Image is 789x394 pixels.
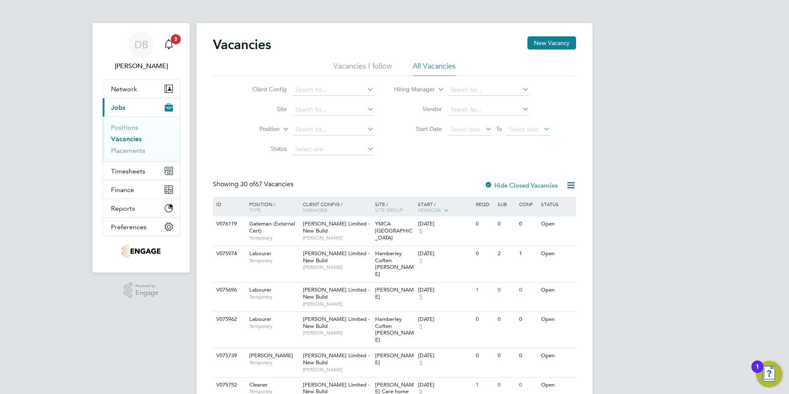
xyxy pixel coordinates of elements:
div: V075752 [214,377,243,393]
input: Search for... [293,84,374,96]
div: [DATE] [418,287,472,294]
li: All Vacancies [413,61,456,76]
span: [PERSON_NAME] [303,301,371,307]
span: Reports [111,204,135,212]
div: Open [539,246,575,261]
div: Client Config / [301,197,373,217]
span: [PERSON_NAME] [303,330,371,336]
span: [PERSON_NAME] [375,352,414,366]
div: 1 [474,282,495,298]
input: Search for... [293,124,374,135]
nav: Main navigation [92,23,190,273]
span: [PERSON_NAME] Limited - New Build [303,250,370,264]
span: Daniel Bassett [102,61,180,71]
span: Labourer [249,316,272,323]
span: Network [111,85,137,93]
label: Vendor [394,105,442,113]
span: [PERSON_NAME] Limited - New Build [303,286,370,300]
span: Timesheets [111,167,145,175]
div: Showing [213,180,295,189]
div: Sub [496,197,517,211]
a: DB[PERSON_NAME] [102,31,180,71]
label: Client Config [239,85,287,93]
div: 0 [496,377,517,393]
span: Finance [111,186,134,194]
div: 0 [496,312,517,327]
a: Placements [111,147,145,154]
div: Open [539,216,575,232]
span: Vendors [418,206,441,213]
a: Vacancies [111,135,142,143]
div: 1 [756,367,759,377]
div: Open [539,282,575,298]
span: Temporary [249,257,299,264]
span: Temporary [249,359,299,366]
div: V075739 [214,348,243,363]
div: [DATE] [418,250,472,257]
span: [PERSON_NAME] [303,366,371,373]
button: Finance [103,180,180,199]
span: [PERSON_NAME] Limited - New Build [303,316,370,330]
div: [DATE] [418,221,472,228]
div: 0 [517,282,539,298]
div: [DATE] [418,316,472,323]
div: Site / [373,197,416,217]
div: Status [539,197,575,211]
button: Timesheets [103,162,180,180]
span: Engage [135,290,158,297]
input: Search for... [448,84,529,96]
span: 5 [418,294,423,301]
div: 0 [474,348,495,363]
span: 5 [418,228,423,235]
label: Hide Closed Vacancies [484,181,558,189]
button: New Vacancy [527,36,576,50]
span: [PERSON_NAME] [303,235,371,241]
label: Position [232,125,280,133]
input: Search for... [448,104,529,116]
button: Network [103,80,180,98]
div: Open [539,348,575,363]
div: 0 [517,377,539,393]
button: Open Resource Center, 1 new notification [756,361,782,387]
span: Manager [303,206,327,213]
button: Reports [103,199,180,217]
a: Go to home page [102,244,180,258]
div: 0 [474,246,495,261]
button: Preferences [103,218,180,236]
span: Jobs [111,104,125,112]
span: 5 [418,257,423,264]
span: 3 [171,34,181,44]
span: [PERSON_NAME] [375,286,414,300]
div: 0 [474,312,495,327]
span: Labourer [249,250,272,257]
span: Select date [509,126,539,133]
span: [PERSON_NAME] [303,264,371,271]
div: 0 [517,216,539,232]
label: Start Date [394,125,442,133]
div: [DATE] [418,352,472,359]
div: V076119 [214,216,243,232]
span: [PERSON_NAME] Limited - New Build [303,352,370,366]
div: Position / [243,197,301,217]
div: V075696 [214,282,243,298]
div: Start / [416,197,474,218]
div: Jobs [103,116,180,161]
div: Open [539,312,575,327]
span: Labourer [249,286,272,293]
li: Vacancies I follow [333,61,392,76]
div: ID [214,197,243,211]
h2: Vacancies [213,36,271,53]
span: YMCA [GEOGRAPHIC_DATA] [375,220,413,241]
span: 5 [418,359,423,366]
span: 67 Vacancies [240,180,293,188]
div: Open [539,377,575,393]
span: Preferences [111,223,146,231]
span: 30 of [240,180,255,188]
span: Select date [451,126,480,133]
span: [PERSON_NAME] Limited - New Build [303,220,370,234]
div: 0 [517,348,539,363]
label: Hiring Manager [387,85,435,94]
input: Search for... [293,104,374,116]
span: Hamberley Coften [PERSON_NAME] [375,250,414,278]
div: 0 [496,282,517,298]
